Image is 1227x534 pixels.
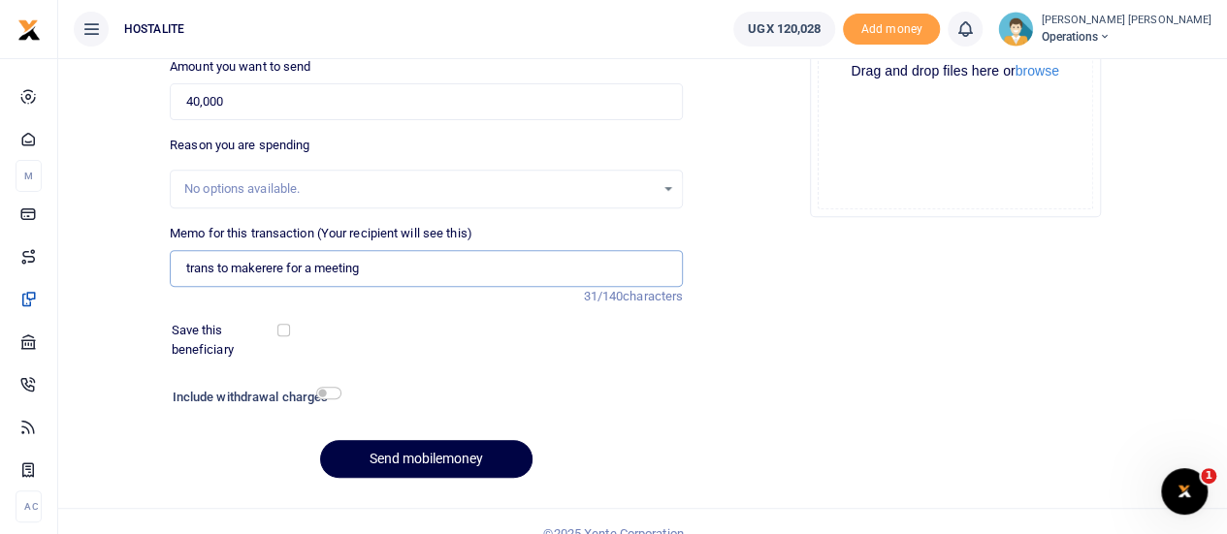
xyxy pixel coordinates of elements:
[843,20,940,35] a: Add money
[184,179,655,199] div: No options available.
[726,12,843,47] li: Wallet ballance
[320,440,533,478] button: Send mobilemoney
[998,12,1033,47] img: profile-user
[1161,468,1208,515] iframe: Intercom live chat
[748,19,821,39] span: UGX 120,028
[1041,28,1211,46] span: Operations
[843,14,940,46] li: Toup your wallet
[170,224,472,243] label: Memo for this transaction (Your recipient will see this)
[819,62,1092,80] div: Drag and drop files here or
[1041,13,1211,29] small: [PERSON_NAME] [PERSON_NAME]
[17,21,41,36] a: logo-small logo-large logo-large
[1201,468,1216,484] span: 1
[170,250,683,287] input: Enter extra information
[170,57,310,77] label: Amount you want to send
[998,12,1211,47] a: profile-user [PERSON_NAME] [PERSON_NAME] Operations
[623,289,683,303] span: characters
[16,490,42,522] li: Ac
[16,160,42,192] li: M
[1016,64,1059,78] button: browse
[172,321,281,359] label: Save this beneficiary
[170,83,683,120] input: UGX
[173,390,333,405] h6: Include withdrawal charges
[170,136,309,155] label: Reason you are spending
[583,289,623,303] span: 31/140
[843,14,940,46] span: Add money
[733,12,835,47] a: UGX 120,028
[116,20,192,38] span: HOSTALITE
[17,18,41,42] img: logo-small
